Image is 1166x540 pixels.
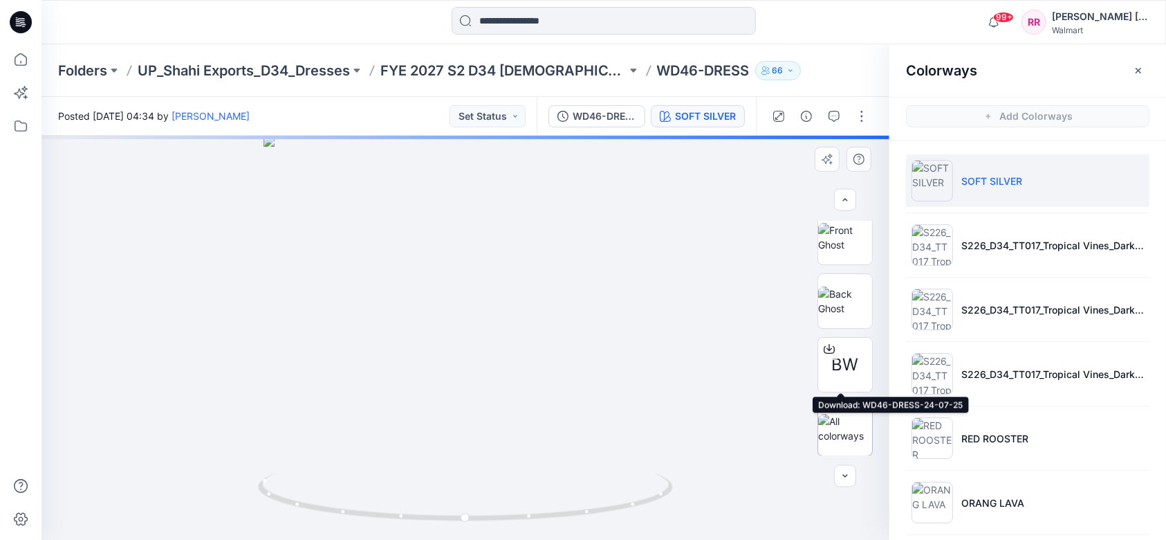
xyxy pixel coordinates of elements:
[657,61,750,80] p: WD46-DRESS
[911,353,953,395] img: S226_D34_TT017_Tropical Vines_Darkest Brown_64cm (2) 2
[58,61,107,80] a: Folders
[961,431,1028,446] p: RED ROOSTER
[911,160,953,201] img: SOFT SILVER
[911,482,953,523] img: ORANG LAVA
[755,61,801,80] button: 66
[961,496,1024,510] p: ORANG LAVA
[961,303,1144,317] p: S226_D34_TT017_Tropical Vines_Darkest Brown_64cm (2) 1
[138,61,350,80] a: UP_Shahi Exports_D34_Dresses
[911,224,953,266] img: S226_D34_TT017_Tropical Vines_Darkest Brown_64cm (2)
[573,109,636,124] div: WD46-DRESS
[1052,25,1149,35] div: Walmart
[832,352,859,377] span: BW
[1021,10,1046,35] div: RR
[961,238,1144,253] p: S226_D34_TT017_Tropical Vines_Darkest Brown_64cm (2)
[58,109,250,123] span: Posted [DATE] 04:34 by
[548,105,645,127] button: WD46-DRESS
[1052,8,1149,25] div: [PERSON_NAME] [PERSON_NAME]
[795,105,817,127] button: Details
[906,62,977,79] h2: Colorways
[911,417,953,459] img: RED ROOSTER
[172,110,250,122] a: [PERSON_NAME]
[961,174,1022,188] p: SOFT SILVER
[818,287,872,316] img: Back Ghost
[911,289,953,330] img: S226_D34_TT017_Tropical Vines_Darkest Brown_64cm (2) 1
[772,63,784,78] p: 66
[961,367,1144,381] p: S226_D34_TT017_Tropical Vines_Darkest Brown_64cm (2) 2
[651,105,745,127] button: SOFT SILVER
[675,109,736,124] div: SOFT SILVER
[380,61,627,80] a: FYE 2027 S2 D34 [DEMOGRAPHIC_DATA] Dresses - Shahi
[818,414,872,443] img: All colorways
[993,12,1014,23] span: 99+
[818,223,872,252] img: Front Ghost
